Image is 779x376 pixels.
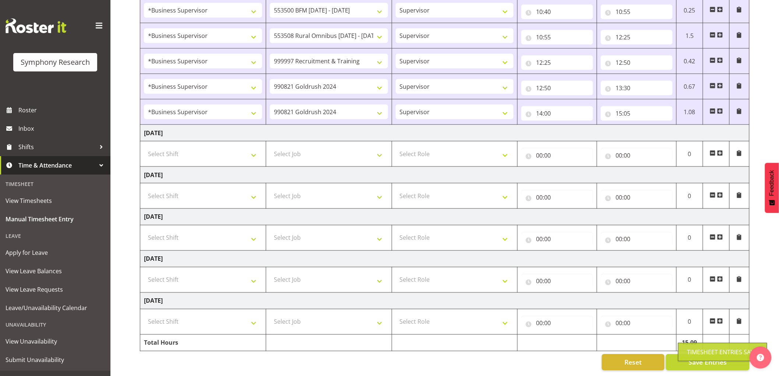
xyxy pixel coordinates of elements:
a: Submit Unavailability [2,351,109,369]
td: 0.42 [677,49,703,74]
span: Reset [624,358,642,367]
img: Rosterit website logo [6,18,66,33]
td: [DATE] [140,125,750,141]
input: Click to select... [601,274,673,289]
td: [DATE] [140,167,750,183]
input: Click to select... [521,190,593,205]
td: [DATE] [140,209,750,225]
td: 0 [677,267,703,293]
button: Save Entries [666,354,750,370]
span: View Timesheets [6,195,105,206]
input: Click to select... [601,30,673,45]
img: help-xxl-2.png [757,354,764,361]
span: Feedback [769,170,775,196]
span: Apply for Leave [6,247,105,258]
div: Unavailability [2,317,109,332]
span: Shifts [18,141,96,152]
input: Click to select... [521,106,593,121]
td: 1.08 [677,99,703,125]
button: Feedback - Show survey [765,163,779,213]
span: View Leave Balances [6,266,105,277]
div: Timesheet Entries Save [687,348,758,356]
span: Save Entries [688,358,727,367]
div: Leave [2,228,109,243]
button: Reset [602,354,665,370]
td: 0 [677,141,703,167]
a: Apply for Leave [2,243,109,262]
div: Timesheet [2,176,109,191]
td: [DATE] [140,251,750,267]
input: Click to select... [521,30,593,45]
a: View Leave Balances [2,262,109,280]
input: Click to select... [601,148,673,163]
td: 0 [677,309,703,335]
input: Click to select... [521,55,593,70]
span: Submit Unavailability [6,354,105,365]
td: 1.5 [677,23,703,49]
a: View Leave Requests [2,280,109,299]
input: Click to select... [601,106,673,121]
input: Click to select... [521,148,593,163]
input: Click to select... [521,316,593,331]
input: Click to select... [521,4,593,19]
a: Leave/Unavailability Calendar [2,299,109,317]
a: View Unavailability [2,332,109,351]
input: Click to select... [601,81,673,95]
input: Click to select... [521,81,593,95]
td: [DATE] [140,293,750,309]
input: Click to select... [601,316,673,331]
div: Symphony Research [21,57,90,68]
td: 0 [677,183,703,209]
input: Click to select... [601,190,673,205]
td: 15.09 [677,335,703,351]
td: 0.67 [677,74,703,99]
input: Click to select... [601,232,673,247]
span: Leave/Unavailability Calendar [6,302,105,313]
span: Time & Attendance [18,160,96,171]
span: Manual Timesheet Entry [6,214,105,225]
span: View Leave Requests [6,284,105,295]
td: 0 [677,225,703,251]
input: Click to select... [521,274,593,289]
td: Total Hours [140,335,266,351]
input: Click to select... [601,4,673,19]
a: Manual Timesheet Entry [2,210,109,228]
a: View Timesheets [2,191,109,210]
span: View Unavailability [6,336,105,347]
input: Click to select... [601,55,673,70]
input: Click to select... [521,232,593,247]
span: Roster [18,105,107,116]
span: Inbox [18,123,107,134]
